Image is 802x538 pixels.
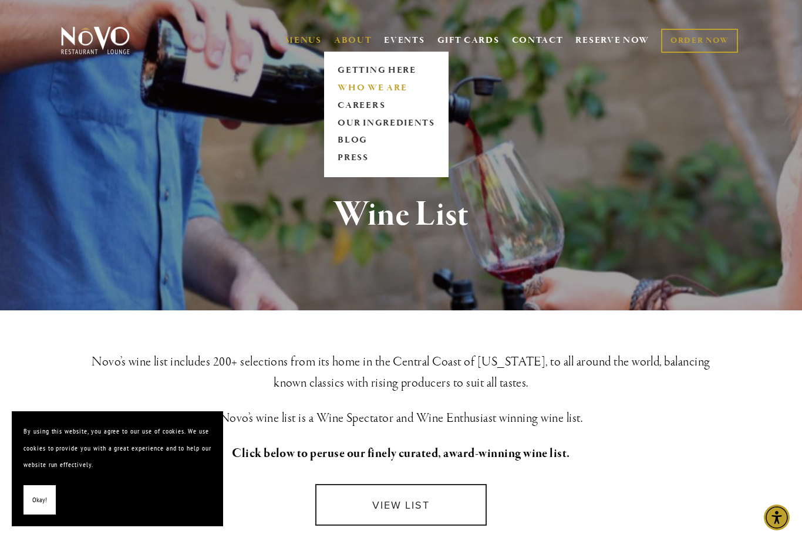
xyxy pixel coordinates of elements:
a: CONTACT [512,29,564,52]
a: RESERVE NOW [575,29,649,52]
a: VIEW LIST [315,484,487,526]
h3: Novo’s wine list includes 200+ selections from its home in the Central Coast of [US_STATE], to al... [79,351,723,394]
a: BLOG [334,132,439,150]
button: Okay! [23,485,56,515]
a: ORDER NOW [661,29,738,53]
a: CAREERS [334,97,439,114]
a: MENUS [285,35,322,46]
section: Cookie banner [12,411,223,526]
strong: Click below to peruse our finely curated, award-winning wine list. [232,445,570,462]
a: GETTING HERE [334,62,439,79]
a: GIFT CARDS [437,29,500,52]
div: Accessibility Menu [764,505,790,530]
a: ABOUT [334,35,372,46]
a: OUR INGREDIENTS [334,114,439,132]
a: WHO WE ARE [334,79,439,97]
a: EVENTS [384,35,424,46]
a: PRESS [334,150,439,167]
p: By using this website, you agree to our use of cookies. We use cookies to provide you with a grea... [23,423,211,473]
h1: Wine List [79,196,723,234]
span: Okay! [32,492,47,509]
img: Novo Restaurant &amp; Lounge [59,26,132,55]
h3: Novo’s wine list is a Wine Spectator and Wine Enthusiast winning wine list. [79,408,723,429]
